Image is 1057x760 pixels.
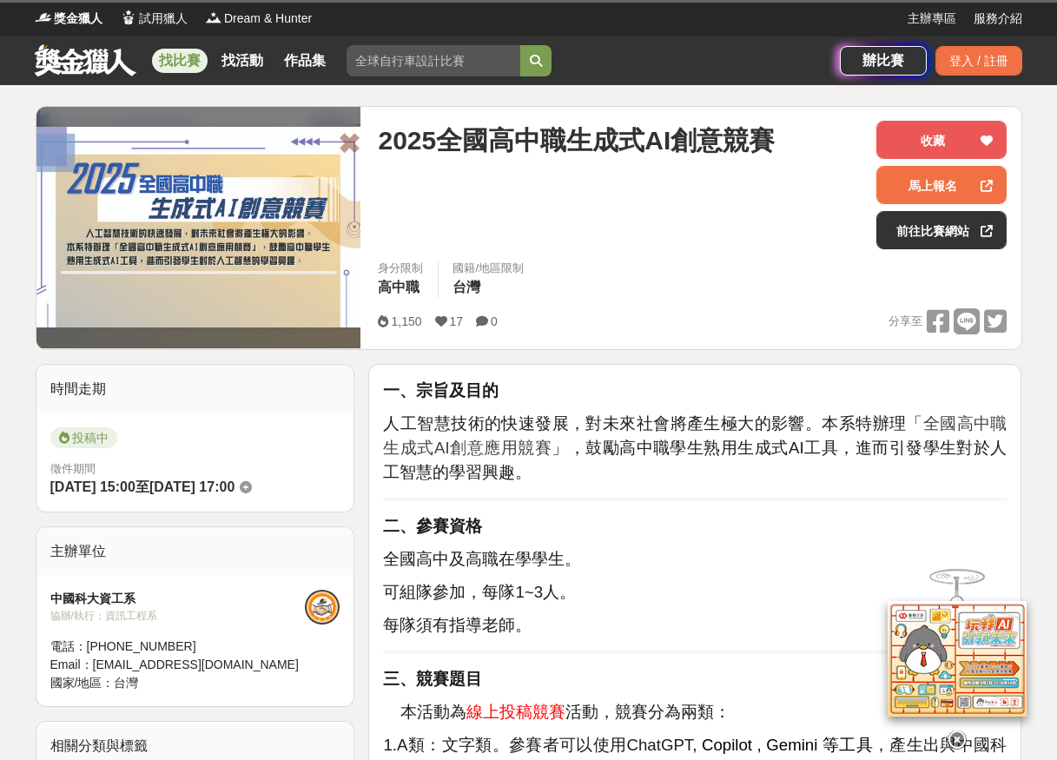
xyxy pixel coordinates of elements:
a: Logo獎金獵人 [35,10,102,28]
span: 全國高中職生成式AI創意應用競賽 [383,414,1007,457]
span: 線上投稿競賽 [466,703,565,721]
span: 徵件期間 [50,462,96,475]
a: 主辦專區 [908,10,956,28]
strong: 二、參賽資格 [383,517,482,535]
img: d2146d9a-e6f6-4337-9592-8cefde37ba6b.png [888,601,1027,717]
span: 17 [450,314,464,328]
a: 服務介紹 [974,10,1022,28]
img: Logo [35,9,52,26]
span: 本活動為 [400,703,466,721]
img: Logo [205,9,222,26]
span: 2025全國高中職生成式AI創意競賽 [378,121,775,160]
a: 馬上報名 [876,166,1007,204]
span: 台灣 [114,676,138,690]
span: 每隊須有指導老師。 [383,616,532,634]
div: 協辦/執行： 資訊工程系 [50,608,306,624]
a: LogoDream & Hunter [205,10,312,28]
span: 至 [135,479,149,494]
a: 前往比賽網站 [876,211,1007,249]
span: 全國高中及高職在學學生。 [383,550,581,568]
strong: 三、競賽題目 [383,670,482,688]
div: 電話： [PHONE_NUMBER] [50,638,306,656]
span: 」，鼓勵高中職學生熟用生成式AI工具，進而引發學生對於人工智慧的學習興趣。 [383,439,1007,481]
span: 分享至 [889,308,922,334]
div: 身分限制 [378,260,424,277]
span: 活動，競賽分為兩類： [565,703,730,721]
span: 獎金獵人 [54,10,102,28]
span: 國家/地區： [50,676,115,690]
span: 1,150 [391,314,421,328]
div: Email： [EMAIL_ADDRESS][DOMAIN_NAME] [50,656,306,674]
span: 高中職 [378,280,419,294]
span: 1.A類：文字類。參賽者可以使用ChatGPT [383,736,692,754]
span: 可組隊參加，每隊1~3人。 [383,583,576,601]
span: [DATE] 15:00 [50,479,135,494]
button: 收藏 [876,121,1007,159]
span: [DATE] 17:00 [149,479,235,494]
span: 0 [491,314,498,328]
img: Logo [120,9,137,26]
span: 台灣 [453,280,480,294]
a: Logo試用獵人 [120,10,188,28]
div: 國籍/地區限制 [453,260,524,277]
a: 作品集 [277,49,333,73]
span: Dream & Hunter [224,10,312,28]
div: 登入 / 註冊 [935,46,1022,76]
div: 時間走期 [36,365,354,413]
span: , Copilot , Gemini 等工具 [692,736,873,754]
div: 主辦單位 [36,527,354,576]
span: 試用獵人 [139,10,188,28]
span: 投稿中 [50,427,117,448]
a: 找比賽 [152,49,208,73]
span: 人工智慧技術的快速發展，對未來社會將產生極大的影響。本系特辦理「 [383,414,922,433]
strong: 一、宗旨及目的 [383,381,499,400]
input: 全球自行車設計比賽 [347,45,520,76]
a: 找活動 [215,49,270,73]
a: 辦比賽 [840,46,927,76]
img: Cover Image [36,127,361,327]
div: 中國科大資工系 [50,590,306,608]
